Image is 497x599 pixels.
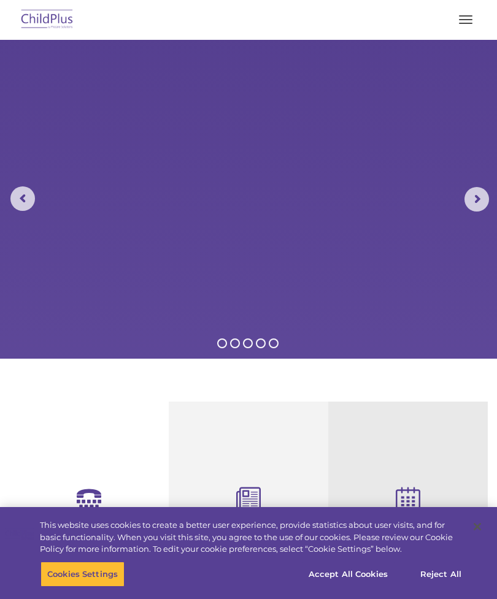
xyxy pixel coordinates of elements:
img: ChildPlus by Procare Solutions [18,6,76,34]
button: Accept All Cookies [302,561,395,587]
div: This website uses cookies to create a better user experience, provide statistics about user visit... [40,519,463,555]
button: Cookies Settings [40,561,125,587]
button: Close [464,513,491,540]
button: Reject All [403,561,479,587]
